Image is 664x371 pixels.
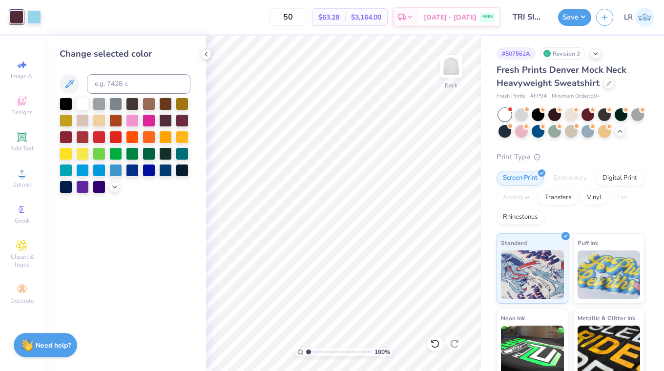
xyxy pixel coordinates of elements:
span: Metallic & Glitter Ink [578,313,635,323]
input: – – [269,8,307,26]
span: # FP94 [530,92,547,101]
span: Puff Ink [578,238,598,248]
span: Fresh Prints [497,92,525,101]
img: Leah Reichert [635,8,654,27]
div: Digital Print [596,171,643,185]
span: Standard [501,238,527,248]
img: Back [441,57,461,76]
img: Standard [501,250,564,299]
span: Designs [11,108,33,116]
span: $63.28 [318,12,339,22]
span: Minimum Order: 50 + [552,92,601,101]
span: Upload [12,181,32,188]
span: Image AI [11,72,34,80]
div: Change selected color [60,47,190,61]
div: Revision 3 [540,47,585,60]
div: Screen Print [497,171,544,185]
span: Decorate [10,297,34,305]
div: Rhinestones [497,210,544,225]
span: $3,164.00 [351,12,381,22]
div: Applique [497,190,536,205]
div: Transfers [539,190,578,205]
div: Back [445,81,457,90]
img: Puff Ink [578,250,641,299]
div: # 507562A [497,47,536,60]
div: Foil [611,190,634,205]
span: Fresh Prints Denver Mock Neck Heavyweight Sweatshirt [497,64,626,89]
strong: Need help? [36,341,71,350]
span: Neon Ink [501,313,525,323]
span: [DATE] - [DATE] [424,12,477,22]
button: Save [558,9,591,26]
span: Greek [15,217,30,225]
span: Clipart & logos [5,253,39,268]
span: Add Text [10,144,34,152]
a: LR [624,8,654,27]
span: LR [624,12,633,23]
input: e.g. 7428 c [87,74,190,94]
div: Embroidery [547,171,593,185]
span: FREE [482,14,493,21]
input: Untitled Design [505,7,553,27]
div: Vinyl [581,190,608,205]
div: Print Type [497,151,644,163]
span: 100 % [374,348,390,356]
